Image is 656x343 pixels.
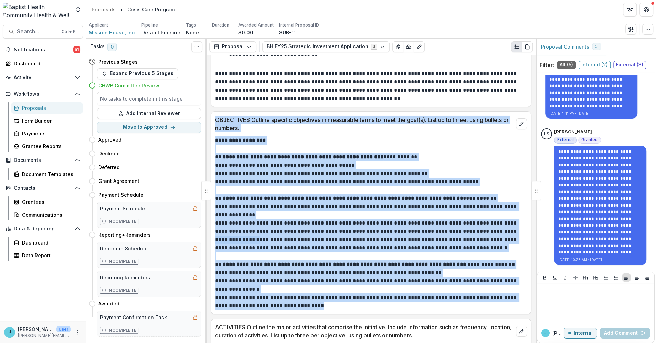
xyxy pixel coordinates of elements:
p: Filter: [540,61,554,69]
div: Data Report [22,252,77,259]
h4: Deferred [98,164,120,171]
button: Edit as form [414,41,425,52]
h5: Reporting Schedule [100,245,148,252]
button: Strike [571,273,580,282]
button: Open Documents [3,155,83,166]
span: External ( 3 ) [613,61,646,69]
button: Open Contacts [3,183,83,194]
button: Bold [541,273,549,282]
button: Add Comment [600,328,650,339]
h5: Recurring Reminders [100,274,150,281]
button: edit [516,326,527,337]
a: Document Templates [11,168,83,180]
h4: Previous Stages [98,58,138,65]
span: 0 [107,43,117,51]
p: None [186,29,199,36]
div: Dashboard [22,239,77,246]
button: Add Internal Reviewer [97,108,201,119]
button: Plaintext view [511,41,522,52]
h4: Reporting+Reminders [98,231,151,238]
span: Grantee [581,137,598,142]
p: User [56,326,71,332]
a: Data Report [11,250,83,261]
button: Partners [623,3,637,17]
a: Dashboard [3,58,83,69]
p: Pipeline [141,22,158,28]
p: Internal Proposal ID [279,22,319,28]
p: Applicant [89,22,108,28]
button: Align Right [643,273,651,282]
button: edit [516,118,527,129]
button: More [73,328,82,336]
div: Proposals [92,6,116,13]
h4: Approved [98,136,121,143]
button: Bullet List [602,273,610,282]
span: Internal ( 2 ) [579,61,611,69]
h4: CHWB Committee Review [98,82,159,89]
div: Proposals [22,104,77,112]
h4: Grant Agreement [98,177,139,185]
span: Contacts [14,185,72,191]
button: Heading 2 [592,273,600,282]
div: Dashboard [14,60,77,67]
button: View Attached Files [392,41,403,52]
p: OBJECTIVES Outline specific objectives in measurable terms to meet the goal(s). List up to three,... [215,116,513,132]
button: Italicize [561,273,569,282]
span: Documents [14,157,72,163]
button: Align Center [633,273,641,282]
button: PDF view [522,41,533,52]
span: 5 [595,44,598,49]
p: [PERSON_NAME] [18,325,54,333]
button: Notifications51 [3,44,83,55]
p: [PERSON_NAME] [552,330,564,337]
button: Ordered List [612,273,620,282]
span: 51 [73,46,80,53]
div: Payments [22,130,77,137]
a: Proposals [11,102,83,114]
a: Form Builder [11,115,83,126]
p: [PERSON_NAME][EMAIL_ADDRESS][PERSON_NAME][DOMAIN_NAME] [18,333,71,339]
nav: breadcrumb [89,4,178,14]
span: Search... [17,28,57,35]
p: Duration [212,22,229,28]
button: BH FY25 Strategic Investment Application3 [262,41,390,52]
span: Notifications [14,47,73,53]
button: Proposal [209,41,256,52]
h5: No tasks to complete in this stage [100,95,198,102]
button: Move to Approved [97,122,201,133]
p: Internal [574,330,593,336]
p: Tags [186,22,196,28]
a: Payments [11,128,83,139]
span: Activity [14,75,72,81]
div: Crisis Care Program [127,6,175,13]
button: Underline [551,273,559,282]
p: Incomplete [107,218,137,225]
p: ACTIVITIES Outline the major activities that comprise the initiative. Include information such as... [215,323,513,340]
h4: Awarded [98,300,119,307]
button: Heading 1 [581,273,590,282]
div: Lucas Seilhymer [544,132,549,136]
p: Incomplete [107,327,137,333]
div: Grantees [22,198,77,206]
p: [DATE] 10:28 AM • [DATE] [558,257,642,262]
img: Baptist Health Community Health & Well Being logo [3,3,71,17]
div: Jennifer [544,331,547,335]
button: Open Workflows [3,89,83,100]
button: Expand Previous 5 Stages [97,68,178,79]
span: External [557,137,574,142]
h4: Payment Schedule [98,191,144,198]
p: $0.00 [238,29,253,36]
button: Search... [3,25,83,39]
span: Data & Reporting [14,226,72,232]
h3: Tasks [90,44,105,50]
p: [DATE] 1:41 PM • [DATE] [549,111,633,116]
div: Jennifer [9,330,11,334]
a: Dashboard [11,237,83,248]
p: Default Pipeline [141,29,180,36]
p: Awarded Amount [238,22,274,28]
a: Grantee Reports [11,141,83,152]
p: [PERSON_NAME] [554,128,592,135]
a: Proposals [89,4,118,14]
button: Get Help [639,3,653,17]
p: Incomplete [107,258,137,264]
